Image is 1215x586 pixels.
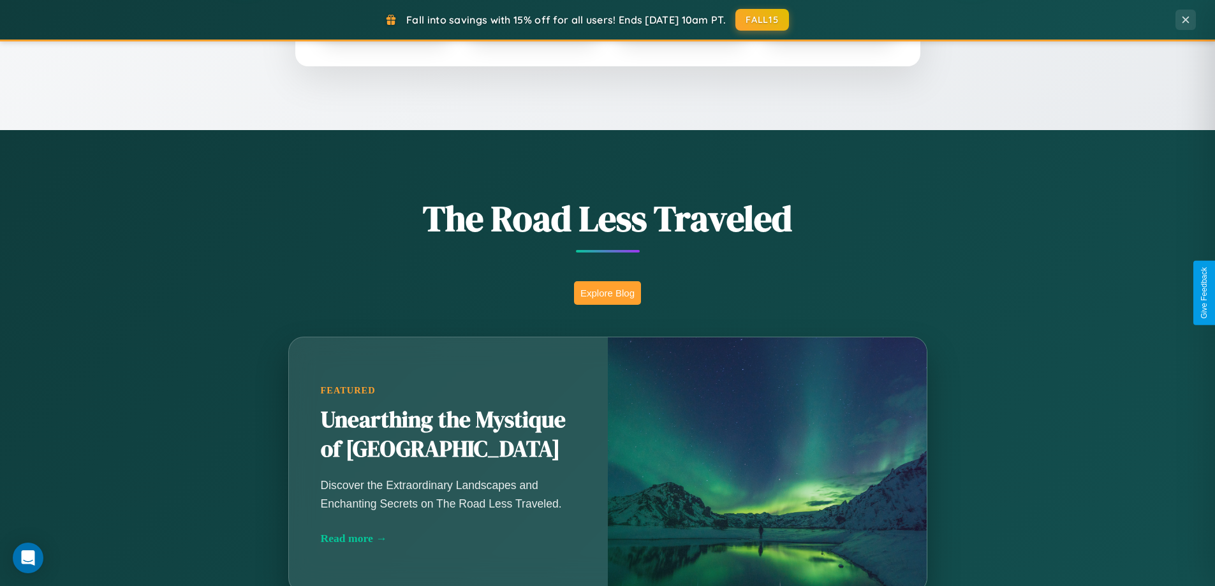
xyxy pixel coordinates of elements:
h2: Unearthing the Mystique of [GEOGRAPHIC_DATA] [321,406,576,464]
button: Explore Blog [574,281,641,305]
button: FALL15 [735,9,789,31]
p: Discover the Extraordinary Landscapes and Enchanting Secrets on The Road Less Traveled. [321,476,576,512]
div: Featured [321,385,576,396]
h1: The Road Less Traveled [225,194,990,243]
div: Give Feedback [1200,267,1209,319]
span: Fall into savings with 15% off for all users! Ends [DATE] 10am PT. [406,13,726,26]
div: Open Intercom Messenger [13,543,43,573]
div: Read more → [321,532,576,545]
